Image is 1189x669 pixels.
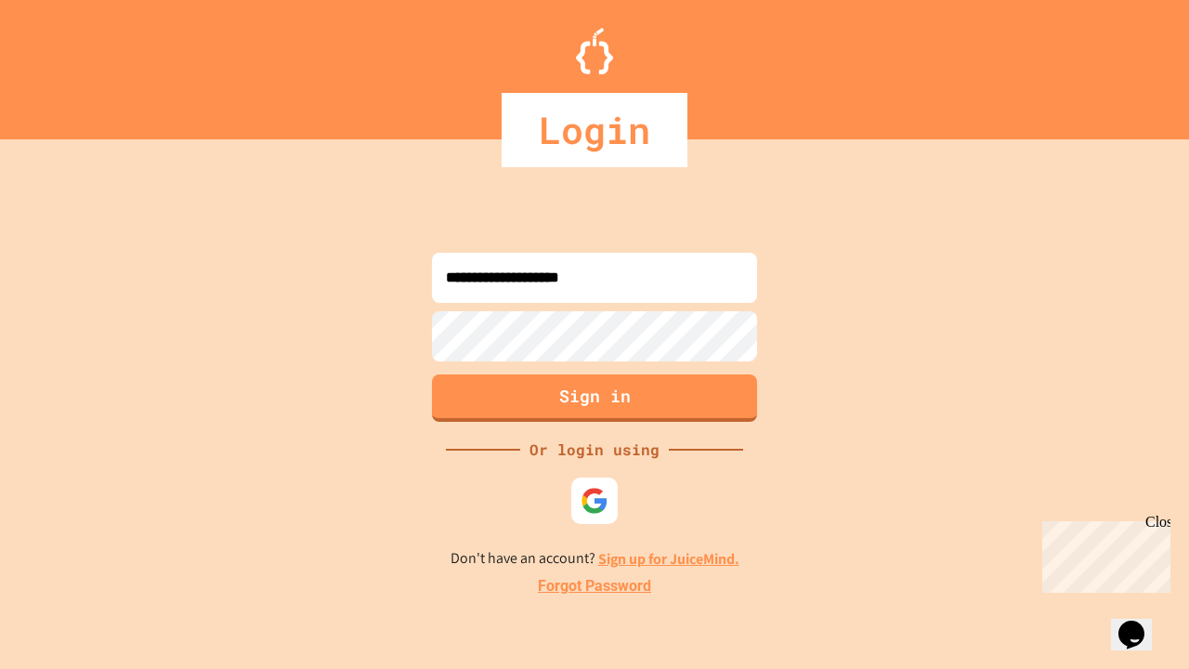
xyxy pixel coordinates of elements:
img: Logo.svg [576,28,613,74]
div: Or login using [520,439,669,461]
a: Sign up for JuiceMind. [598,549,739,569]
iframe: chat widget [1035,514,1170,593]
img: google-icon.svg [581,487,608,515]
button: Sign in [432,374,757,422]
div: Login [502,93,687,167]
a: Forgot Password [538,575,651,597]
p: Don't have an account? [451,547,739,571]
iframe: chat widget [1111,595,1170,650]
div: Chat with us now!Close [7,7,128,118]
